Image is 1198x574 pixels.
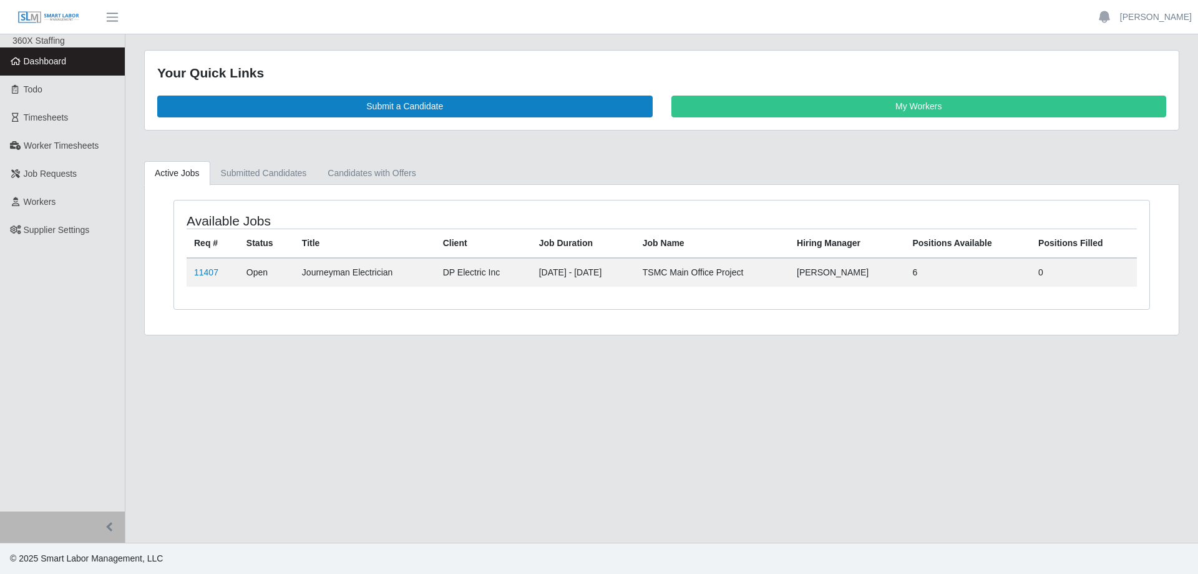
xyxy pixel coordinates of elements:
[24,112,69,122] span: Timesheets
[905,258,1031,287] td: 6
[671,96,1167,117] a: My Workers
[789,229,905,258] th: Hiring Manager
[317,161,426,186] a: Candidates with Offers
[239,258,295,287] td: Open
[12,36,65,46] span: 360X Staffing
[789,258,905,287] td: [PERSON_NAME]
[1120,11,1192,24] a: [PERSON_NAME]
[10,553,163,563] span: © 2025 Smart Labor Management, LLC
[1031,258,1137,287] td: 0
[157,63,1166,83] div: Your Quick Links
[1031,229,1137,258] th: Positions Filled
[24,56,67,66] span: Dashboard
[436,258,532,287] td: DP Electric Inc
[635,229,789,258] th: Job Name
[24,169,77,179] span: Job Requests
[24,141,99,151] span: Worker Timesheets
[295,258,436,287] td: Journeyman Electrician
[187,213,572,229] h4: Available Jobs
[295,229,436,258] th: Title
[210,161,318,186] a: Submitted Candidates
[187,229,239,258] th: Req #
[24,225,90,235] span: Supplier Settings
[905,229,1031,258] th: Positions Available
[24,197,56,207] span: Workers
[24,84,42,94] span: Todo
[239,229,295,258] th: Status
[17,11,80,24] img: SLM Logo
[532,229,635,258] th: Job Duration
[144,161,210,186] a: Active Jobs
[635,258,789,287] td: TSMC Main Office Project
[157,96,653,117] a: Submit a Candidate
[194,267,218,277] a: 11407
[532,258,635,287] td: [DATE] - [DATE]
[436,229,532,258] th: Client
